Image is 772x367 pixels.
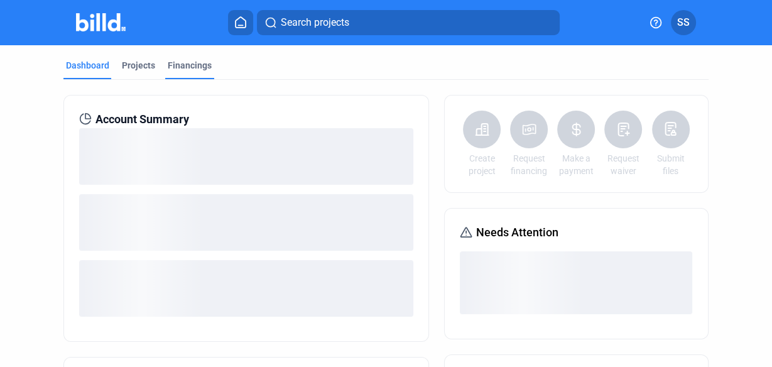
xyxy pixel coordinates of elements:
div: loading [79,194,413,251]
span: Search projects [281,15,349,30]
span: Account Summary [95,111,189,128]
div: loading [460,251,692,314]
a: Make a payment [554,152,598,177]
span: Needs Attention [476,224,558,241]
div: loading [79,128,413,185]
div: loading [79,260,413,317]
a: Submit files [649,152,693,177]
div: Financings [168,59,212,72]
a: Create project [460,152,504,177]
a: Request waiver [601,152,645,177]
div: Projects [122,59,155,72]
span: SS [677,15,690,30]
button: Search projects [257,10,560,35]
img: Billd Company Logo [76,13,126,31]
a: Request financing [507,152,551,177]
button: SS [671,10,696,35]
div: Dashboard [66,59,109,72]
